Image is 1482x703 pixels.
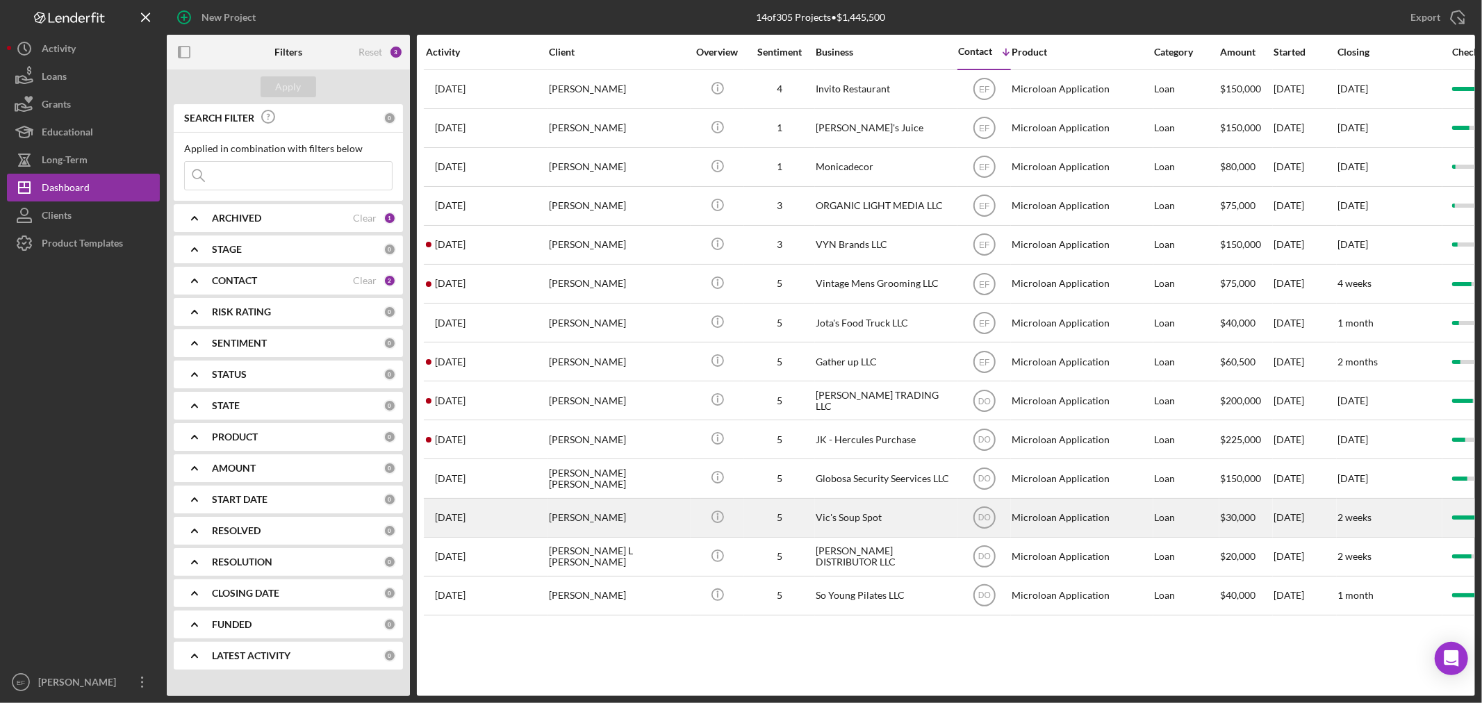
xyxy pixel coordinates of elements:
div: Sentiment [745,47,814,58]
time: 2025-07-01 21:06 [435,551,466,562]
div: 0 [384,112,396,124]
div: Loan [1154,304,1219,341]
div: [PERSON_NAME] [549,71,688,108]
div: [PERSON_NAME] DISTRIBUTOR LLC [816,538,955,575]
time: 2025-07-01 22:25 [435,395,466,406]
div: 1 [384,212,396,224]
button: EF[PERSON_NAME] [7,668,160,696]
div: 0 [384,493,396,506]
text: DO [978,474,991,484]
div: [PERSON_NAME] [549,188,688,224]
div: 3 [745,239,814,250]
text: EF [979,201,989,211]
div: 0 [384,431,396,443]
div: Microloan Application [1012,499,1151,536]
div: Microloan Application [1012,382,1151,419]
div: $20,000 [1220,538,1272,575]
div: [DATE] [1274,188,1336,224]
text: EF [979,357,989,367]
b: STATE [212,400,240,411]
button: Grants [7,90,160,118]
div: [PERSON_NAME]'s Juice [816,110,955,147]
div: [PERSON_NAME] [549,265,688,302]
b: Filters [274,47,302,58]
div: Export [1410,3,1440,31]
div: Category [1154,47,1219,58]
div: [DATE] [1274,110,1336,147]
div: 2 [384,274,396,287]
time: 2025-08-01 18:05 [435,317,466,329]
div: Microloan Application [1012,343,1151,380]
div: Loan [1154,382,1219,419]
div: Contact [958,46,992,57]
time: 2025-08-14 01:37 [435,239,466,250]
div: [DATE] [1274,226,1336,263]
button: Product Templates [7,229,160,257]
time: [DATE] [1337,395,1368,406]
b: START DATE [212,494,267,505]
text: EF [979,318,989,328]
div: Long-Term [42,146,88,177]
text: EF [979,124,989,133]
div: Closing [1337,47,1442,58]
div: Clear [353,275,377,286]
div: $150,000 [1220,460,1272,497]
div: JK - Hercules Purchase [816,421,955,458]
div: [PERSON_NAME] [549,304,688,341]
div: [DATE] [1274,538,1336,575]
div: Grants [42,90,71,122]
div: So Young Pilates LLC [816,577,955,614]
div: 5 [745,278,814,289]
div: [DATE] [1274,460,1336,497]
div: Microloan Application [1012,110,1151,147]
div: 5 [745,590,814,601]
div: Microloan Application [1012,304,1151,341]
time: 2025-05-15 23:01 [435,122,466,133]
time: 2025-08-05 18:08 [435,590,466,601]
time: [DATE] [1337,199,1368,211]
b: AMOUNT [212,463,256,474]
div: Apply [276,76,302,97]
div: Microloan Application [1012,265,1151,302]
time: 4 weeks [1337,277,1372,289]
button: New Project [167,3,270,31]
b: RESOLUTION [212,556,272,568]
div: Clear [353,213,377,224]
button: Loans [7,63,160,90]
div: Jota's Food Truck LLC [816,304,955,341]
button: Clients [7,201,160,229]
div: [PERSON_NAME] [549,110,688,147]
b: LATEST ACTIVITY [212,650,290,661]
div: 0 [384,618,396,631]
div: $200,000 [1220,382,1272,419]
div: [PERSON_NAME] [549,343,688,380]
b: FUNDED [212,619,252,630]
button: Educational [7,118,160,146]
div: $150,000 [1220,71,1272,108]
text: DO [978,552,991,562]
div: Loan [1154,499,1219,536]
div: 0 [384,243,396,256]
text: DO [978,396,991,406]
div: 5 [745,356,814,367]
time: 2025-05-05 16:46 [435,83,466,94]
time: 2 weeks [1337,511,1372,523]
b: SENTIMENT [212,338,267,349]
text: EF [979,85,989,94]
div: [PERSON_NAME] [549,226,688,263]
div: [PERSON_NAME] [549,382,688,419]
div: 0 [384,368,396,381]
div: [PERSON_NAME] [PERSON_NAME] [549,460,688,497]
div: Vintage Mens Grooming LLC [816,265,955,302]
b: RESOLVED [212,525,261,536]
div: [DATE] [1274,71,1336,108]
div: 1 [745,161,814,172]
div: $75,000 [1220,188,1272,224]
button: Export [1397,3,1475,31]
text: EF [17,679,25,686]
text: EF [979,279,989,289]
div: Loan [1154,343,1219,380]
